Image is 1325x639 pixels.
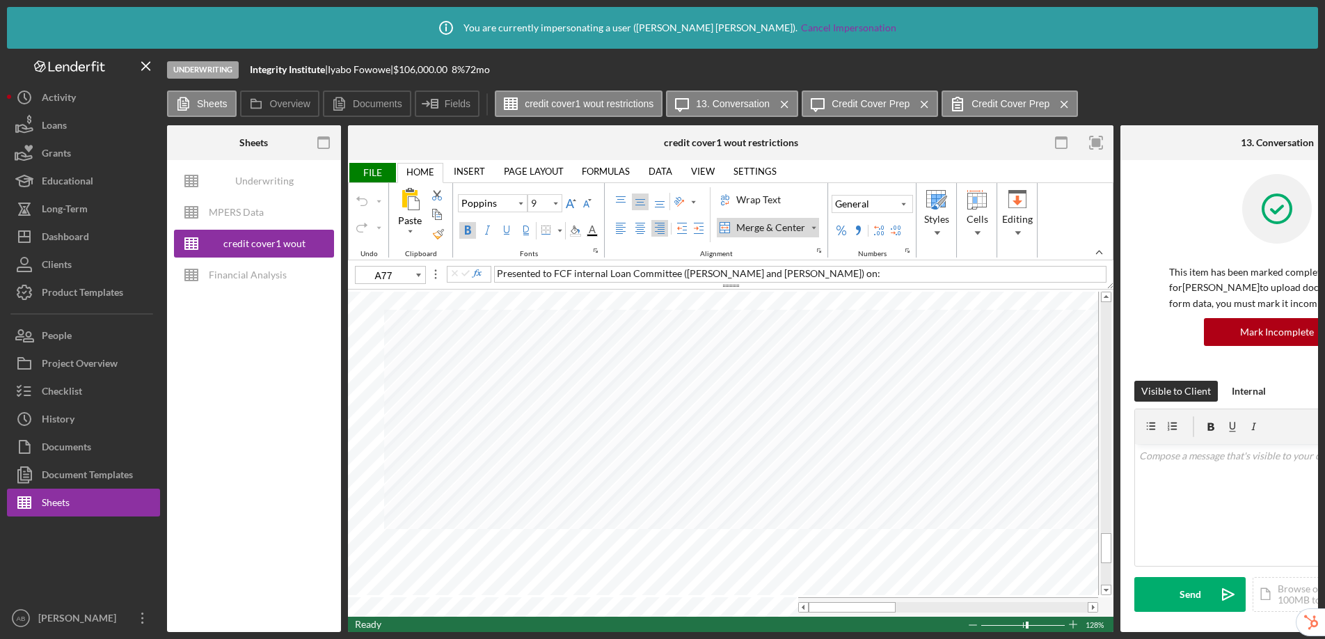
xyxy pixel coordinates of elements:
[664,137,798,148] div: credit cover1 wout restrictions
[35,604,125,636] div: [PERSON_NAME]
[498,222,515,239] label: Underline
[1026,622,1029,629] div: Zoom
[1002,214,1033,225] span: Editing
[449,268,460,279] button: Cancel Edit
[459,196,500,210] div: Poppins
[590,245,601,256] button: Fonts
[942,90,1078,117] button: Credit Cover Prep
[430,226,447,242] label: Format Painter
[612,220,629,237] label: Left Align
[429,206,448,223] button: Copy
[802,90,938,117] button: Credit Cover Prep
[7,489,160,516] button: Sheets
[573,161,638,181] a: FORMULAS
[1240,318,1314,346] div: Mark Incomplete
[42,139,71,171] div: Grants
[566,222,583,239] div: Background Color
[209,230,320,258] div: credit cover1 wout restrictions
[42,111,67,143] div: Loans
[733,193,784,207] div: Wrap Text
[850,222,866,239] button: Comma Style
[717,219,808,236] div: Merge & Center
[42,377,82,409] div: Checklist
[579,195,596,212] button: Decrease Font Size
[967,617,978,633] div: Zoom Out
[399,250,443,258] div: Clipboard
[725,161,785,181] a: SETTINGS
[42,167,93,198] div: Educational
[715,216,820,239] label: Merge & Center
[460,268,471,279] button: Commit Edit
[7,349,160,377] a: Project Overview
[458,194,527,212] button: Font Family
[7,461,160,489] button: Document Templates
[7,251,160,278] button: Clients
[651,220,668,237] label: Right Align
[17,615,26,622] text: AB
[429,10,896,45] div: You are currently impersonating a user ( [PERSON_NAME] [PERSON_NAME] ).
[632,194,649,210] label: Middle Align
[240,90,319,117] button: Overview
[814,245,825,256] button: Alignment
[174,198,334,226] button: MPERS Data
[7,377,160,405] button: Checklist
[554,221,565,240] div: Border
[328,64,393,75] div: Iyabo Fowowe |
[355,617,381,632] div: In Ready mode
[209,167,320,195] div: Underwriting Worksheets - Template 2022
[7,322,160,349] button: People
[833,222,850,239] button: Percent Style
[808,218,819,237] div: Merge & Center
[1086,617,1106,633] span: 128%
[42,433,91,464] div: Documents
[167,90,237,117] button: Sheets
[42,223,89,254] div: Dashboard
[971,98,1049,109] label: Credit Cover Prep
[7,84,160,111] button: Activity
[7,195,160,223] button: Long-Term
[7,111,160,139] button: Loans
[174,230,334,258] button: credit cover1 wout restrictions
[514,250,544,258] div: Fonts
[479,222,495,239] label: Italic
[632,220,649,237] label: Center Align
[452,64,465,75] div: 8 %
[959,183,995,258] div: Cells
[270,98,310,109] label: Overview
[1134,577,1246,612] button: Send
[7,139,160,167] button: Grants
[852,250,892,258] div: Numbers
[323,90,411,117] button: Documents
[250,64,328,75] div: |
[42,489,70,520] div: Sheets
[715,190,785,210] label: Wrap Text
[924,214,949,225] span: Styles
[197,98,228,109] label: Sheets
[7,278,160,306] button: Product Templates
[832,98,910,109] label: Credit Cover Prep
[42,278,123,310] div: Product Templates
[690,220,707,237] button: Increase Indent
[355,250,383,258] div: Undo
[1180,577,1201,612] div: Send
[398,162,443,182] a: HOME
[445,98,470,109] label: Fields
[902,245,913,256] button: Numbers
[42,251,72,282] div: Clients
[696,98,770,109] label: 13. Conversation
[871,222,887,239] button: Increase Decimal
[348,163,396,182] span: FILE
[471,268,482,279] button: Insert Function
[239,137,268,148] div: Sheets
[7,223,160,251] button: Dashboard
[537,222,554,239] div: Border
[887,222,904,239] button: Decrease Decimal
[7,167,160,195] button: Educational
[42,84,76,115] div: Activity
[1134,381,1218,402] button: Visible to Client
[832,195,913,213] button: Number Format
